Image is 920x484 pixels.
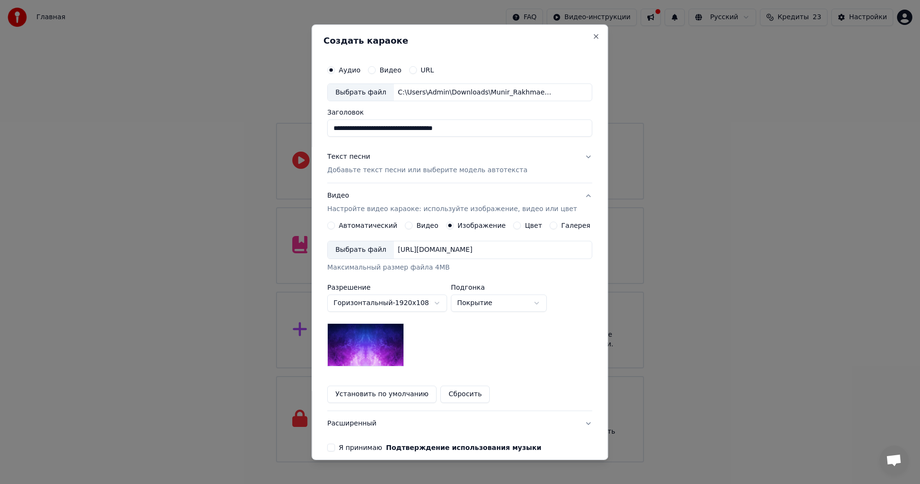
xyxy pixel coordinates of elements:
label: Аудио [339,66,360,73]
button: Сбросить [441,386,490,403]
label: Галерея [562,222,591,229]
button: Установить по умолчанию [327,386,437,403]
div: C:\Users\Admin\Downloads\Munir_Rakhmaev_Landysh_Nigmatzhanova_-_JEpipje_68002288.mp3 [394,87,557,97]
button: Текст песниДобавьте текст песни или выберите модель автотекста [327,144,592,183]
h2: Создать караоке [323,36,596,45]
label: Заголовок [327,109,592,116]
label: Я принимаю [339,444,541,451]
label: URL [421,66,434,73]
label: Подгонка [451,284,547,291]
div: Видео [327,191,577,214]
button: Я принимаю [386,444,541,451]
label: Цвет [525,222,542,229]
label: Изображение [458,222,506,229]
div: ВидеоНастройте видео караоке: используйте изображение, видео или цвет [327,222,592,411]
label: Разрешение [327,284,447,291]
div: Выбрать файл [328,83,394,101]
label: Видео [416,222,438,229]
button: Расширенный [327,411,592,436]
label: Автоматический [339,222,397,229]
div: [URL][DOMAIN_NAME] [394,245,476,255]
button: ВидеоНастройте видео караоке: используйте изображение, видео или цвет [327,183,592,222]
div: Выбрать файл [328,241,394,259]
label: Видео [379,66,402,73]
p: Настройте видео караоке: используйте изображение, видео или цвет [327,204,577,214]
div: Максимальный размер файла 4MB [327,263,592,272]
p: Добавьте текст песни или выберите модель автотекста [327,165,528,175]
div: Текст песни [327,152,370,162]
